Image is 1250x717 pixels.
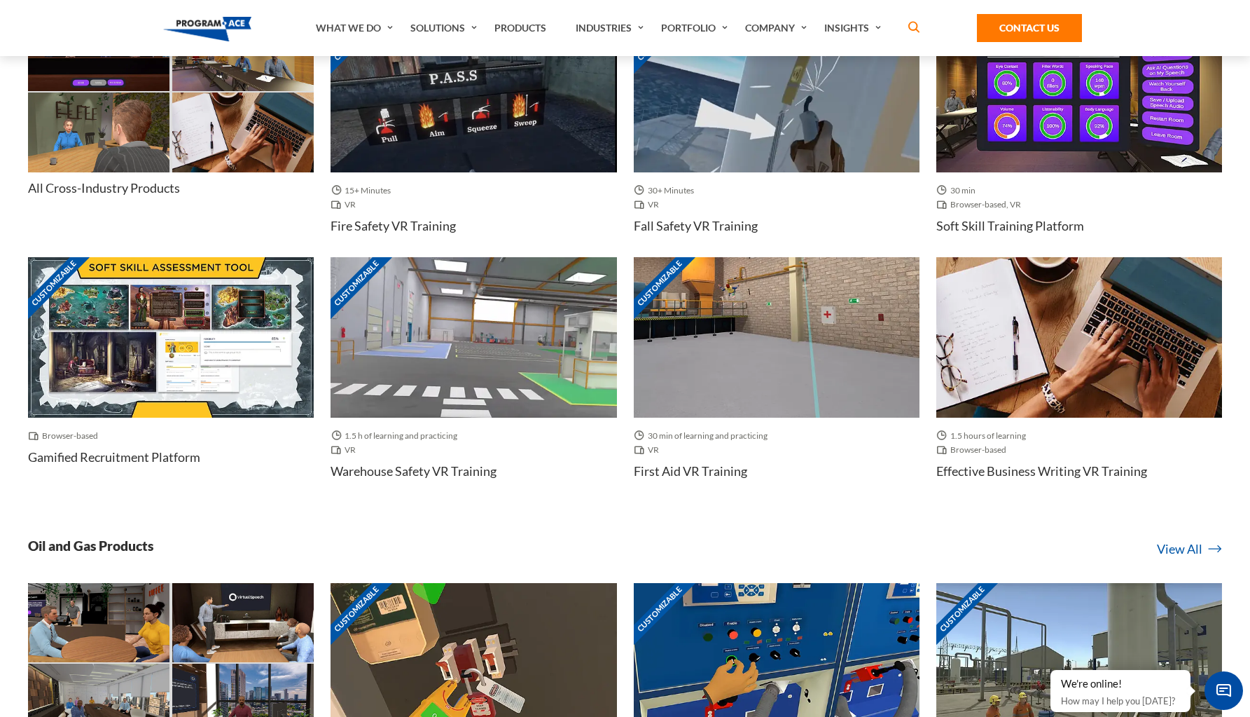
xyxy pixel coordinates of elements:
a: Customizable Thumbnail - Warehouse Safety VR Training 1.5 h of learning and practicing VR Warehou... [331,257,616,503]
img: Thumbnail - Effective business writing VR Training [936,257,1222,418]
span: Customizable [624,573,695,645]
h3: Oil and Gas Products [28,537,153,554]
span: Chat Widget [1204,671,1243,710]
img: Thumbnail - Effective business writing VR Training [172,93,314,172]
img: Thumbnail - English for business VR Training [28,93,169,172]
span: VR [634,443,665,457]
span: Customizable [926,573,998,645]
a: Customizable Thumbnail - Gamified recruitment platform Browser-based Gamified recruitment platform [28,257,314,489]
span: Browser-based, VR [936,198,1027,212]
span: Customizable [18,247,90,319]
span: Customizable [624,247,695,319]
a: View All [1157,540,1222,559]
img: Thumbnail - Fire Safety VR Training [331,12,616,173]
img: Thumbnail - High-impact presentations VR Training [172,583,314,663]
span: VR [634,198,665,212]
img: Thumbnail - First Aid VR Training [634,257,919,418]
a: Thumbnail - Leadership communication VR Training Thumbnail - Train the trainer VR Training Thumbn... [28,12,314,224]
span: 1.5 h of learning and practicing [331,429,463,443]
img: Thumbnail - Warehouse Safety VR Training [331,257,616,418]
img: Program-Ace [163,17,252,41]
img: Thumbnail - Negotiating your salary VR Training [28,583,169,663]
span: 30 min of learning and practicing [634,429,773,443]
span: 30+ Minutes [634,184,700,198]
a: Customizable Thumbnail - Fall Safety VR Training 30+ Minutes VR Fall Safety VR Training [634,12,919,257]
h4: First Aid VR Training [634,463,747,480]
span: 30 min [936,184,981,198]
span: Browser-based [28,429,104,443]
div: We're online! [1061,677,1180,691]
span: 15+ Minutes [331,184,396,198]
img: Thumbnail - Gamified recruitment platform [28,257,314,418]
span: VR [331,443,361,457]
h4: Gamified recruitment platform [28,449,200,466]
h4: Warehouse Safety VR Training [331,463,496,480]
h4: Fall Safety VR Training [634,217,758,235]
a: Thumbnail - Soft skill training platform 30 min Browser-based, VR Soft skill training platform [936,12,1222,257]
h4: All Cross-Industry Products [28,179,180,197]
span: VR [331,198,361,212]
img: Thumbnail - Fall Safety VR Training [634,12,919,173]
a: Thumbnail - Effective business writing VR Training 1.5 hours of learning Browser-based Effective ... [936,257,1222,503]
a: Contact Us [977,14,1082,42]
h4: Soft skill training platform [936,217,1084,235]
span: 1.5 hours of learning [936,429,1032,443]
span: Customizable [321,247,392,319]
a: Customizable Thumbnail - First Aid VR Training 30 min of learning and practicing VR First Aid VR ... [634,257,919,503]
h4: Effective business writing VR Training [936,463,1147,480]
h4: Fire Safety VR Training [331,217,456,235]
a: Customizable Thumbnail - Fire Safety VR Training 15+ Minutes VR Fire Safety VR Training [331,12,616,257]
span: Customizable [321,573,392,645]
span: Browser-based [936,443,1012,457]
p: How may I help you [DATE]? [1061,692,1180,709]
img: Thumbnail - Soft skill training platform [936,12,1222,173]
